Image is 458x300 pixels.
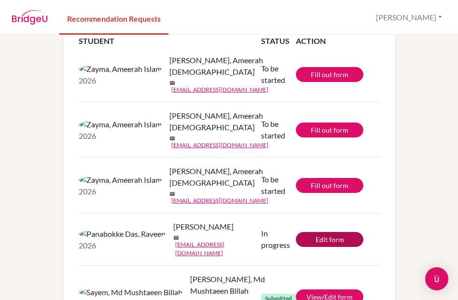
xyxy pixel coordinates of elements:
[296,123,363,137] a: Fill out form
[79,228,166,240] img: Panabokke Das, Raveen
[261,119,285,140] span: To be started
[79,286,182,298] img: Sayem, Md Mushtaeen Billah
[173,235,179,241] span: mail
[425,267,448,290] div: Open Intercom Messenger
[79,35,262,47] th: STUDENT
[171,141,268,150] a: [EMAIL_ADDRESS][DOMAIN_NAME]
[79,119,162,130] img: Zayma, Ameerah Islam
[59,1,168,35] a: Recommendation Requests
[79,63,162,75] img: Zayma, Ameerah Islam
[171,196,268,205] a: [EMAIL_ADDRESS][DOMAIN_NAME]
[173,221,234,232] span: [PERSON_NAME]
[79,240,166,251] p: 2026
[169,80,175,86] span: mail
[169,191,175,197] span: mail
[261,35,296,47] th: STATUS
[79,75,162,86] p: 2026
[169,165,269,189] span: [PERSON_NAME], Ameerah [DEMOGRAPHIC_DATA]
[261,64,285,84] span: To be started
[169,136,175,141] span: mail
[171,85,268,94] a: [EMAIL_ADDRESS][DOMAIN_NAME]
[261,175,285,195] span: To be started
[296,178,363,193] a: Fill out form
[296,232,363,247] a: Edit form
[12,10,48,25] img: BridgeU logo
[296,67,363,82] a: Fill out form
[79,186,162,197] p: 2026
[169,55,269,78] span: [PERSON_NAME], Ameerah [DEMOGRAPHIC_DATA]
[372,8,446,27] button: [PERSON_NAME]
[175,240,269,258] a: [EMAIL_ADDRESS][DOMAIN_NAME]
[190,273,269,297] span: [PERSON_NAME], Md Mushtaeen Billah
[79,174,162,186] img: Zayma, Ameerah Islam
[79,130,162,142] p: 2026
[169,110,269,133] span: [PERSON_NAME], Ameerah [DEMOGRAPHIC_DATA]
[296,35,379,47] th: ACTION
